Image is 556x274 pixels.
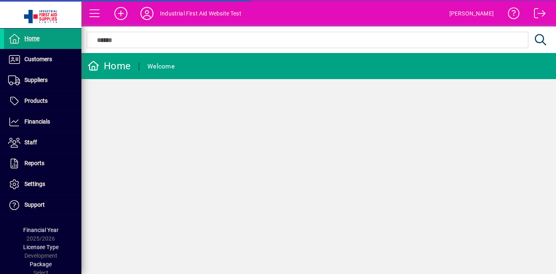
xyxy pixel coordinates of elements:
span: Staff [24,139,37,146]
span: Suppliers [24,77,48,83]
div: Welcome [147,60,175,73]
div: Industrial First Aid Website Test [160,7,241,20]
a: Support [4,195,81,215]
span: Licensee Type [23,244,59,250]
a: Suppliers [4,70,81,91]
div: Home [88,60,131,73]
a: Settings [4,174,81,194]
span: Support [24,201,45,208]
span: Financial Year [23,227,59,233]
a: Knowledge Base [502,2,520,28]
span: Customers [24,56,52,62]
a: Logout [528,2,546,28]
span: Financials [24,118,50,125]
button: Profile [134,6,160,21]
a: Financials [4,112,81,132]
button: Add [108,6,134,21]
a: Products [4,91,81,111]
a: Customers [4,49,81,70]
span: Package [30,261,52,267]
span: Products [24,97,48,104]
div: [PERSON_NAME] [449,7,494,20]
a: Reports [4,153,81,174]
a: Staff [4,133,81,153]
span: Reports [24,160,44,166]
span: Settings [24,181,45,187]
span: Home [24,35,39,42]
